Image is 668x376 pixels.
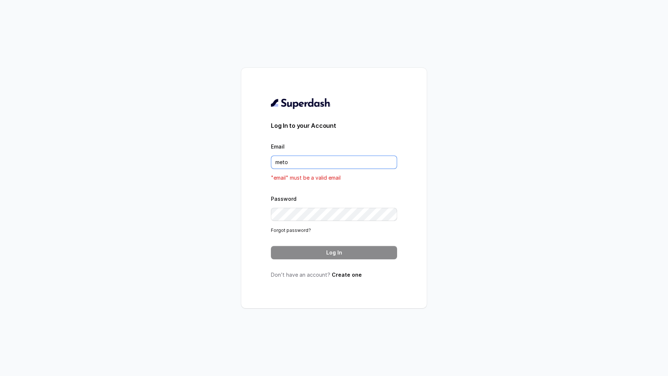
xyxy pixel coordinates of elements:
[271,246,397,259] button: Log In
[271,97,331,109] img: light.svg
[271,196,297,202] label: Password
[271,173,397,182] p: "email" must be a valid email
[271,271,397,279] p: Don’t have an account?
[332,272,362,278] a: Create one
[271,143,285,150] label: Email
[271,121,397,130] h3: Log In to your Account
[271,156,397,169] input: youremail@example.com
[271,227,311,233] a: Forgot password?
